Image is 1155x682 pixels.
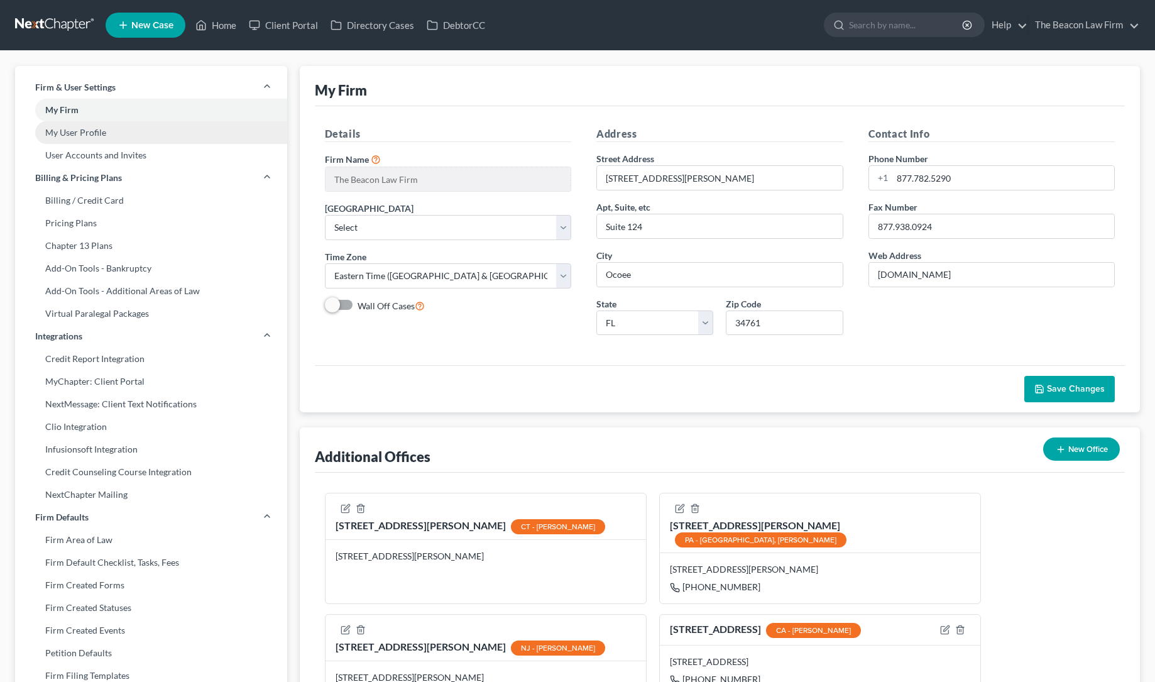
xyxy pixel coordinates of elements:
[15,506,287,529] a: Firm Defaults
[596,152,654,165] label: Street Address
[597,214,843,238] input: (optional)
[15,280,287,302] a: Add-On Tools - Additional Areas of Law
[868,126,1115,142] h5: Contact Info
[1047,383,1105,394] span: Save Changes
[15,574,287,597] a: Firm Created Forms
[868,201,917,214] label: Fax Number
[324,14,420,36] a: Directory Cases
[15,99,287,121] a: My Firm
[849,13,964,36] input: Search by name...
[336,640,605,656] div: [STREET_ADDRESS][PERSON_NAME]
[597,263,843,287] input: Enter city...
[35,81,116,94] span: Firm & User Settings
[1043,437,1120,461] button: New Office
[35,511,89,524] span: Firm Defaults
[670,656,970,668] div: [STREET_ADDRESS]
[15,121,287,144] a: My User Profile
[726,311,843,336] input: XXXXX
[675,532,846,547] div: PA - [GEOGRAPHIC_DATA], [PERSON_NAME]
[325,126,572,142] h5: Details
[336,519,605,534] div: [STREET_ADDRESS][PERSON_NAME]
[868,152,928,165] label: Phone Number
[15,551,287,574] a: Firm Default Checklist, Tasks, Fees
[596,201,650,214] label: Apt, Suite, etc
[596,297,616,311] label: State
[336,550,636,563] div: [STREET_ADDRESS][PERSON_NAME]
[15,483,287,506] a: NextChapter Mailing
[596,249,612,262] label: City
[15,167,287,189] a: Billing & Pricing Plans
[15,325,287,348] a: Integrations
[682,581,760,592] span: [PHONE_NUMBER]
[315,81,367,99] div: My Firm
[670,519,970,547] div: [STREET_ADDRESS][PERSON_NAME]
[869,166,892,190] div: +1
[358,300,415,311] span: Wall Off Cases
[670,622,861,638] div: [STREET_ADDRESS]
[420,14,491,36] a: DebtorCC
[15,393,287,415] a: NextMessage: Client Text Notifications
[15,76,287,99] a: Firm & User Settings
[15,348,287,370] a: Credit Report Integration
[15,144,287,167] a: User Accounts and Invites
[35,172,122,184] span: Billing & Pricing Plans
[15,257,287,280] a: Add-On Tools - Bankruptcy
[15,438,287,461] a: Infusionsoft Integration
[15,415,287,438] a: Clio Integration
[15,597,287,619] a: Firm Created Statuses
[15,461,287,483] a: Credit Counseling Course Integration
[15,234,287,257] a: Chapter 13 Plans
[596,126,843,142] h5: Address
[131,21,173,30] span: New Case
[670,563,970,576] div: [STREET_ADDRESS][PERSON_NAME]
[597,166,843,190] input: Enter address...
[325,154,369,165] span: Firm Name
[1029,14,1139,36] a: The Beacon Law Firm
[892,166,1115,190] input: Enter phone...
[511,519,605,534] div: CT - [PERSON_NAME]
[869,263,1115,287] input: Enter web address....
[985,14,1027,36] a: Help
[15,529,287,551] a: Firm Area of Law
[35,330,82,343] span: Integrations
[15,619,287,642] a: Firm Created Events
[511,641,605,656] div: NJ - [PERSON_NAME]
[189,14,243,36] a: Home
[326,167,571,191] input: Enter name...
[869,214,1115,238] input: Enter fax...
[325,202,413,215] label: [GEOGRAPHIC_DATA]
[15,189,287,212] a: Billing / Credit Card
[15,642,287,664] a: Petition Defaults
[315,448,430,466] div: Additional Offices
[15,370,287,393] a: MyChapter: Client Portal
[1024,376,1115,402] button: Save Changes
[726,297,761,311] label: Zip Code
[325,250,366,263] label: Time Zone
[766,623,861,638] div: CA - [PERSON_NAME]
[243,14,324,36] a: Client Portal
[15,302,287,325] a: Virtual Paralegal Packages
[868,249,921,262] label: Web Address
[15,212,287,234] a: Pricing Plans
